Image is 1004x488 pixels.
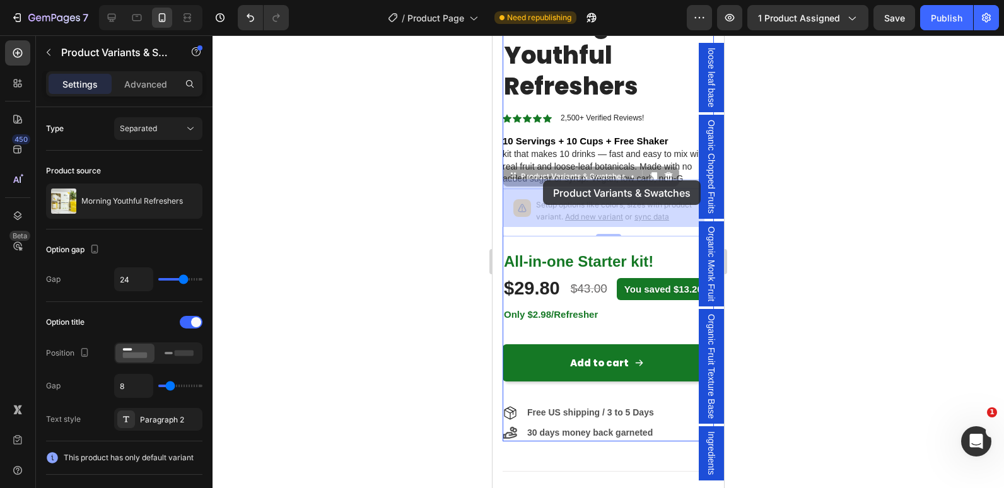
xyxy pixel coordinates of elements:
img: product feature img [51,189,76,214]
div: Beta [9,231,30,241]
div: Paragraph 2 [140,414,199,426]
button: Publish [920,5,973,30]
p: 7 [83,10,88,25]
input: Auto [115,268,153,291]
span: Product Page [407,11,464,25]
button: 1 product assigned [747,5,868,30]
button: 7 [5,5,94,30]
p: Settings [62,78,98,91]
iframe: Design area [493,35,724,488]
div: Undo/Redo [238,5,289,30]
div: Position [46,345,92,362]
button: Separated [114,117,202,140]
span: Need republishing [507,12,571,23]
input: Auto [115,375,153,397]
button: Save [873,5,915,30]
div: 450 [12,134,30,144]
span: 1 product assigned [758,11,840,25]
span: Separated [120,124,157,133]
div: Gap [46,274,61,285]
div: Option title [46,317,85,328]
span: 1 [987,407,997,417]
iframe: Intercom live chat [961,426,991,456]
div: Product source [46,165,101,177]
div: Publish [931,11,962,25]
div: Text style [46,414,81,425]
p: Advanced [124,78,167,91]
span: / [402,11,405,25]
div: Gap [46,380,61,392]
div: Type [46,123,64,134]
span: Save [884,13,905,23]
p: Morning Youthful Refreshers [81,197,183,206]
p: Product Variants & Swatches [61,45,168,60]
div: Option gap [46,241,102,259]
span: This product has only default variant [64,451,194,464]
